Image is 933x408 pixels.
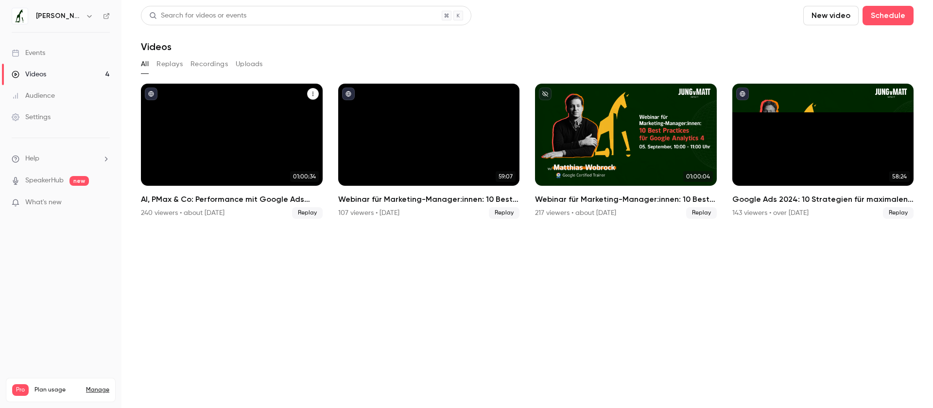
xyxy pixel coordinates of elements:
[141,56,149,72] button: All
[12,70,46,79] div: Videos
[338,194,520,205] h2: Webinar für Marketing-Manager:innen: 10 Best Practices für Google Analytics 4
[535,84,717,219] a: 01:00:04Webinar für Marketing-Manager:innen: 10 Best Practices für Google Analytics 4217 viewers ...
[732,194,914,205] h2: Google Ads 2024: 10 Strategien für maximalen ROAS
[732,84,914,219] li: Google Ads 2024: 10 Strategien für maximalen ROAS
[686,207,717,219] span: Replay
[69,176,89,186] span: new
[292,207,323,219] span: Replay
[141,208,225,218] div: 240 viewers • about [DATE]
[803,6,859,25] button: New video
[12,112,51,122] div: Settings
[539,88,552,100] button: unpublished
[12,8,28,24] img: Jung von Matt IMPACT
[338,84,520,219] li: Webinar für Marketing-Manager:innen: 10 Best Practices für Google Analytics 4
[190,56,228,72] button: Recordings
[338,84,520,219] a: 59:07Webinar für Marketing-Manager:innen: 10 Best Practices für Google Analytics 4107 viewers • [...
[141,84,914,219] ul: Videos
[35,386,80,394] span: Plan usage
[290,171,319,182] span: 01:00:34
[342,88,355,100] button: published
[496,171,516,182] span: 59:07
[141,84,323,219] li: AI, PMax & Co: Performance mit Google Ads maximieren
[149,11,246,21] div: Search for videos or events
[883,207,914,219] span: Replay
[732,84,914,219] a: 58:24Google Ads 2024: 10 Strategien für maximalen ROAS143 viewers • over [DATE]Replay
[889,171,910,182] span: 58:24
[12,384,29,396] span: Pro
[736,88,749,100] button: published
[25,176,64,186] a: SpeakerHub
[12,91,55,101] div: Audience
[141,194,323,205] h2: AI, PMax & Co: Performance mit Google Ads maximieren
[36,11,82,21] h6: [PERSON_NAME] von [PERSON_NAME] IMPACT
[141,84,323,219] a: 01:00:34AI, PMax & Co: Performance mit Google Ads maximieren240 viewers • about [DATE]Replay
[141,6,914,402] section: Videos
[236,56,263,72] button: Uploads
[863,6,914,25] button: Schedule
[489,207,519,219] span: Replay
[338,208,399,218] div: 107 viewers • [DATE]
[732,208,809,218] div: 143 viewers • over [DATE]
[535,194,717,205] h2: Webinar für Marketing-Manager:innen: 10 Best Practices für Google Analytics 4
[141,41,172,53] h1: Videos
[25,197,62,208] span: What's new
[25,154,39,164] span: Help
[156,56,183,72] button: Replays
[145,88,157,100] button: published
[12,154,110,164] li: help-dropdown-opener
[535,208,616,218] div: 217 viewers • about [DATE]
[86,386,109,394] a: Manage
[535,84,717,219] li: Webinar für Marketing-Manager:innen: 10 Best Practices für Google Analytics 4
[683,171,713,182] span: 01:00:04
[12,48,45,58] div: Events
